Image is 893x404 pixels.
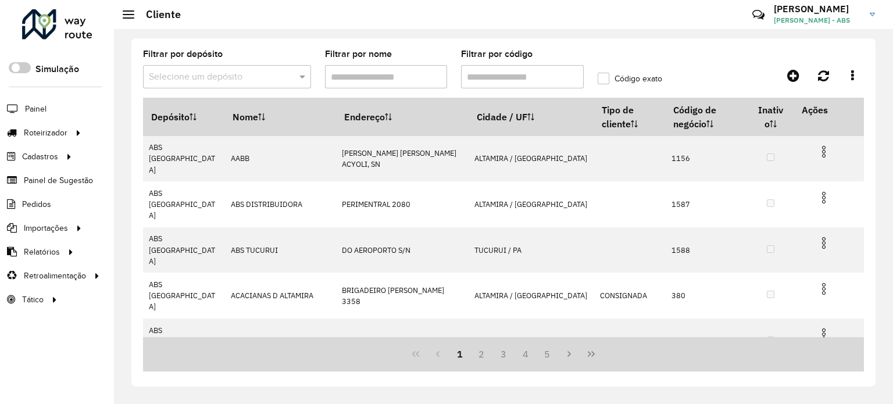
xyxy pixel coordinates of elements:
th: Tipo de cliente [594,98,665,136]
td: ALTAMIRA / [GEOGRAPHIC_DATA] [469,181,594,227]
td: ALTAMIRA / [GEOGRAPHIC_DATA] [469,319,594,364]
td: ABS TUCURUI [224,227,336,273]
td: ABS DISTRIBUIDORA [224,181,336,227]
td: ABS [GEOGRAPHIC_DATA] [143,181,224,227]
label: Simulação [35,62,79,76]
td: ACACIANAS D ALTAMIRA [224,273,336,319]
td: 1587 [665,181,748,227]
td: CONSIGNADA [594,273,665,319]
label: Código exato [598,73,662,85]
span: Painel de Sugestão [24,174,93,187]
td: AV PERIMENTRAL, 3145 [336,319,469,364]
span: Importações [24,222,68,234]
td: 1588 [665,227,748,273]
td: ALTAMIRA / [GEOGRAPHIC_DATA] [469,136,594,181]
button: 2 [470,343,492,365]
span: [PERSON_NAME] - ABS [774,15,861,26]
th: Endereço [336,98,469,136]
td: 1382 [665,319,748,364]
label: Filtrar por depósito [143,47,223,61]
td: ABS [GEOGRAPHIC_DATA] [143,227,224,273]
span: Painel [25,103,47,115]
button: Next Page [558,343,580,365]
span: Pedidos [22,198,51,210]
span: Tático [22,294,44,306]
td: ALTAMIRA / [GEOGRAPHIC_DATA] [469,273,594,319]
a: Contato Rápido [746,2,771,27]
td: BRIGADEIRO [PERSON_NAME] 3358 [336,273,469,319]
td: TUCURUI / PA [469,227,594,273]
th: Depósito [143,98,224,136]
button: 3 [492,343,515,365]
span: Cadastros [22,151,58,163]
label: Filtrar por código [461,47,533,61]
label: Filtrar por nome [325,47,392,61]
h2: Cliente [134,8,181,21]
td: AABB [224,136,336,181]
td: [PERSON_NAME] [PERSON_NAME] ACYOLI, SN [336,136,469,181]
th: Inativo [748,98,794,136]
span: Retroalimentação [24,270,86,282]
button: 1 [449,343,471,365]
button: 4 [515,343,537,365]
th: Ações [794,98,863,122]
button: Last Page [580,343,602,365]
td: ABS [GEOGRAPHIC_DATA] [143,273,224,319]
td: ABS [GEOGRAPHIC_DATA] [143,136,224,181]
td: 1156 [665,136,748,181]
td: 380 [665,273,748,319]
td: ACOUGUE 2 IRMAOS [224,319,336,364]
span: Roteirizador [24,127,67,139]
td: PERIMENTRAL 2080 [336,181,469,227]
span: Relatórios [24,246,60,258]
button: 5 [537,343,559,365]
td: ABS [GEOGRAPHIC_DATA] [143,319,224,364]
td: DO AEROPORTO S/N [336,227,469,273]
h3: [PERSON_NAME] [774,3,861,15]
th: Código de negócio [665,98,748,136]
th: Cidade / UF [469,98,594,136]
th: Nome [224,98,336,136]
